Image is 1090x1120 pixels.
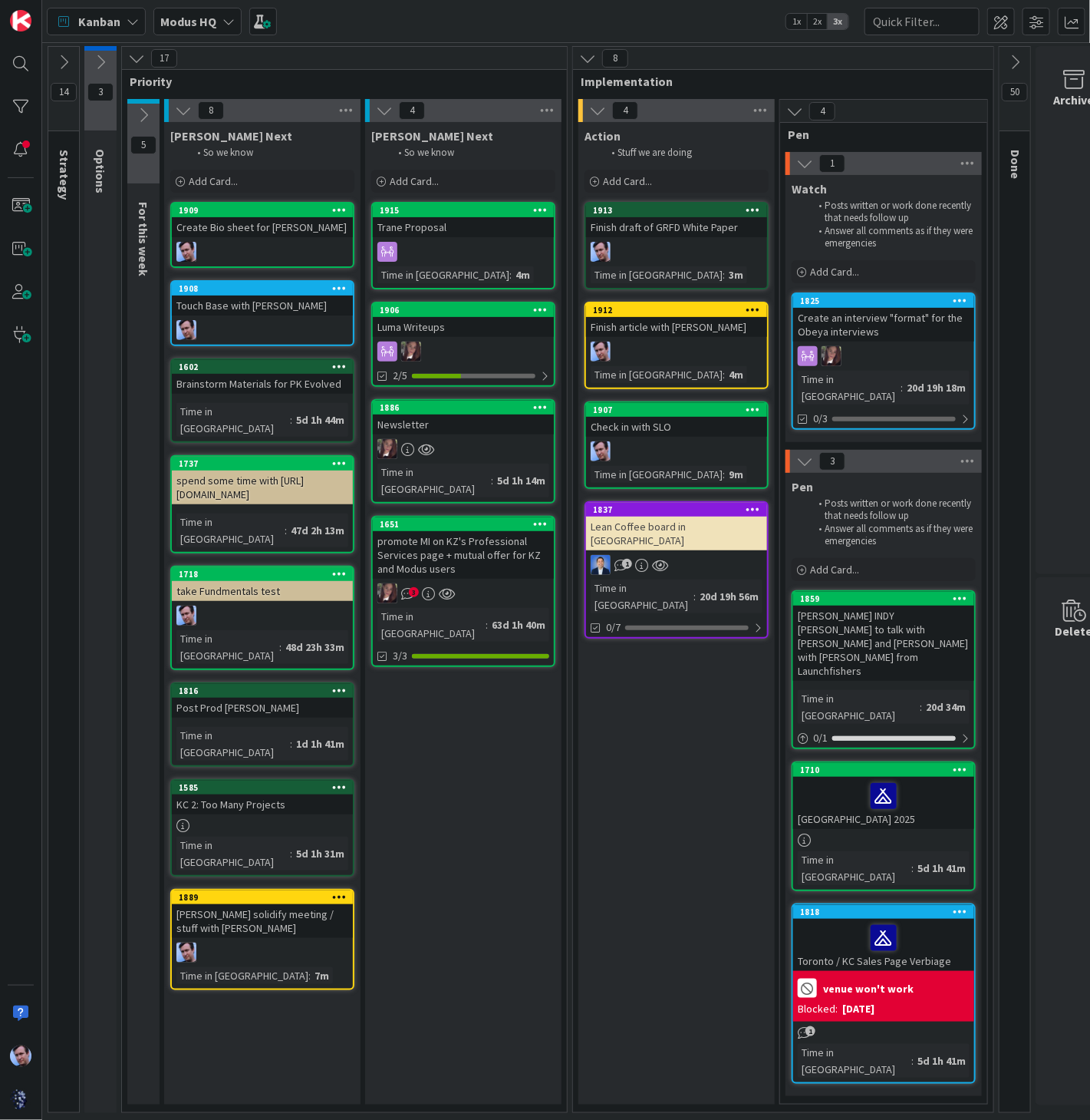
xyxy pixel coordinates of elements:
div: 1907 [586,403,767,417]
span: 1x [786,14,807,29]
div: 5d 1h 31m [292,845,348,862]
div: 1818 [793,905,974,919]
a: 1602Brainstorm Materials for PK EvolvedTime in [GEOGRAPHIC_DATA]:5d 1h 44m [170,358,354,443]
div: Newsletter [373,415,554,434]
div: 1886 [373,401,554,415]
div: Time in [GEOGRAPHIC_DATA] [798,1044,911,1078]
div: 1906Luma Writeups [373,303,554,337]
div: 1909Create Bio sheet for [PERSON_NAME] [172,203,353,237]
a: 1651promote MI on KZ's Professional Services page + mutual offer for KZ and Modus usersTDTime in ... [371,516,555,667]
div: promote MI on KZ's Professional Services page + mutual offer for KZ and Modus users [373,531,554,579]
span: : [290,845,292,862]
a: 1906Luma WriteupsTD2/5 [371,302,555,387]
a: 1818Toronto / KC Sales Page Verbiagevenue won't workBlocked:[DATE]Time in [GEOGRAPHIC_DATA]:5d 1h... [792,904,976,1084]
img: TD [377,583,397,603]
img: TD [401,342,421,362]
div: [PERSON_NAME] solidify meeting / stuff with [PERSON_NAME] [172,904,353,938]
span: 4 [809,102,835,121]
div: Toronto / KC Sales Page Verbiage [793,919,974,971]
div: TD [373,439,554,459]
div: 1651promote MI on KZ's Professional Services page + mutual offer for KZ and Modus users [373,517,554,579]
div: JB [172,943,353,963]
span: 1 [819,154,845,173]
span: Kanban [78,12,120,31]
div: JB [172,606,353,626]
div: Luma Writeups [373,317,554,337]
img: JB [176,242,196,262]
div: 1837 [586,503,767,517]
div: TD [373,342,554,362]
span: Add Card... [810,265,859,279]
span: Done [1008,150,1023,179]
div: 1913 [593,205,767,216]
div: 1585 [179,782,353,793]
span: : [911,1052,914,1069]
input: Quick Filter... [864,8,980,35]
li: Stuff we are doing [603,147,766,159]
div: 1906 [380,305,554,316]
span: 8 [198,101,224,120]
div: 1909 [172,203,353,217]
div: Time in [GEOGRAPHIC_DATA] [377,266,509,283]
div: Brainstorm Materials for PK Evolved [172,374,353,394]
div: 1602Brainstorm Materials for PK Evolved [172,360,353,394]
li: So we know [189,147,352,159]
span: Pen [792,479,813,494]
div: JB [172,242,353,262]
span: Add Card... [390,174,439,188]
span: 4 [612,101,638,120]
div: 1825 [800,296,974,306]
li: Answer all comments as if they were emergencies [810,225,973,250]
span: : [308,967,311,984]
img: TD [377,439,397,459]
span: Watch [792,181,827,197]
div: JB [586,242,767,262]
div: Time in [GEOGRAPHIC_DATA] [176,514,285,547]
div: 1710[GEOGRAPHIC_DATA] 2025 [793,763,974,829]
div: 1718 [179,569,353,580]
div: 1818Toronto / KC Sales Page Verbiage [793,905,974,971]
div: 5d 1h 14m [493,472,549,489]
span: 3x [828,14,848,29]
span: 5 [130,136,156,154]
div: 1915Trane Proposal [373,203,554,237]
span: : [723,266,725,283]
div: 20d 19h 56m [696,588,762,605]
div: 1889 [179,892,353,903]
span: 1 [805,1026,815,1036]
div: 1889[PERSON_NAME] solidify meeting / stuff with [PERSON_NAME] [172,890,353,938]
span: 2/5 [393,368,407,384]
div: 1908Touch Base with [PERSON_NAME] [172,282,353,316]
li: Answer all comments as if they were emergencies [810,523,973,548]
span: For this week [136,202,151,276]
div: 1825Create an interview "format" for the Obeya interviews [793,294,974,342]
div: 1d 1h 41m [292,735,348,752]
img: JB [591,441,611,461]
span: Add Card... [810,563,859,577]
span: : [509,266,512,283]
div: TD [793,346,974,366]
div: 1602 [179,362,353,372]
div: 1908 [172,282,353,296]
div: Time in [GEOGRAPHIC_DATA] [176,403,290,437]
div: JB [172,320,353,340]
div: 1915 [373,203,554,217]
span: 17 [151,49,177,68]
a: 1859[PERSON_NAME] INDY [PERSON_NAME] to talk with [PERSON_NAME] and [PERSON_NAME] with [PERSON_NA... [792,590,976,749]
div: Touch Base with [PERSON_NAME] [172,296,353,316]
img: JB [591,342,611,362]
div: Create an interview "format" for the Obeya interviews [793,308,974,342]
div: take Fundmentals test [172,581,353,601]
div: 1908 [179,283,353,294]
div: TD [373,583,554,603]
div: 1816 [172,684,353,698]
div: 1912 [593,305,767,316]
img: JB [10,1046,31,1067]
div: 7m [311,967,333,984]
div: Time in [GEOGRAPHIC_DATA] [591,266,723,283]
div: 1718take Fundmentals test [172,567,353,601]
div: 1886 [380,402,554,413]
span: 14 [51,83,77,101]
span: 4 [399,101,425,120]
span: : [723,366,725,383]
